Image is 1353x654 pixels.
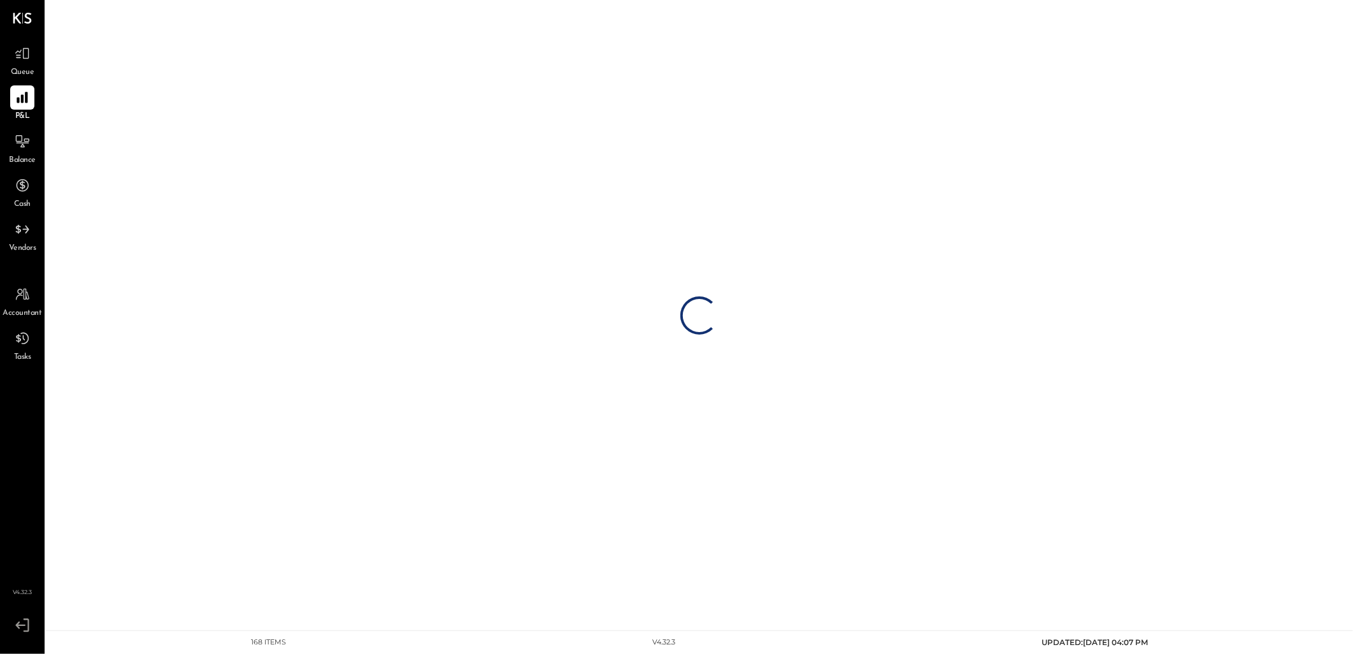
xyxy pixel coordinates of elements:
[652,637,675,648] div: v 4.32.3
[11,67,34,78] span: Queue
[1,41,44,78] a: Queue
[1042,637,1148,647] span: UPDATED: [DATE] 04:07 PM
[1,326,44,363] a: Tasks
[1,282,44,319] a: Accountant
[1,129,44,166] a: Balance
[14,199,31,210] span: Cash
[1,85,44,122] a: P&L
[3,308,42,319] span: Accountant
[15,111,30,122] span: P&L
[1,173,44,210] a: Cash
[14,352,31,363] span: Tasks
[251,637,286,648] div: 168 items
[1,217,44,254] a: Vendors
[9,155,36,166] span: Balance
[9,243,36,254] span: Vendors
